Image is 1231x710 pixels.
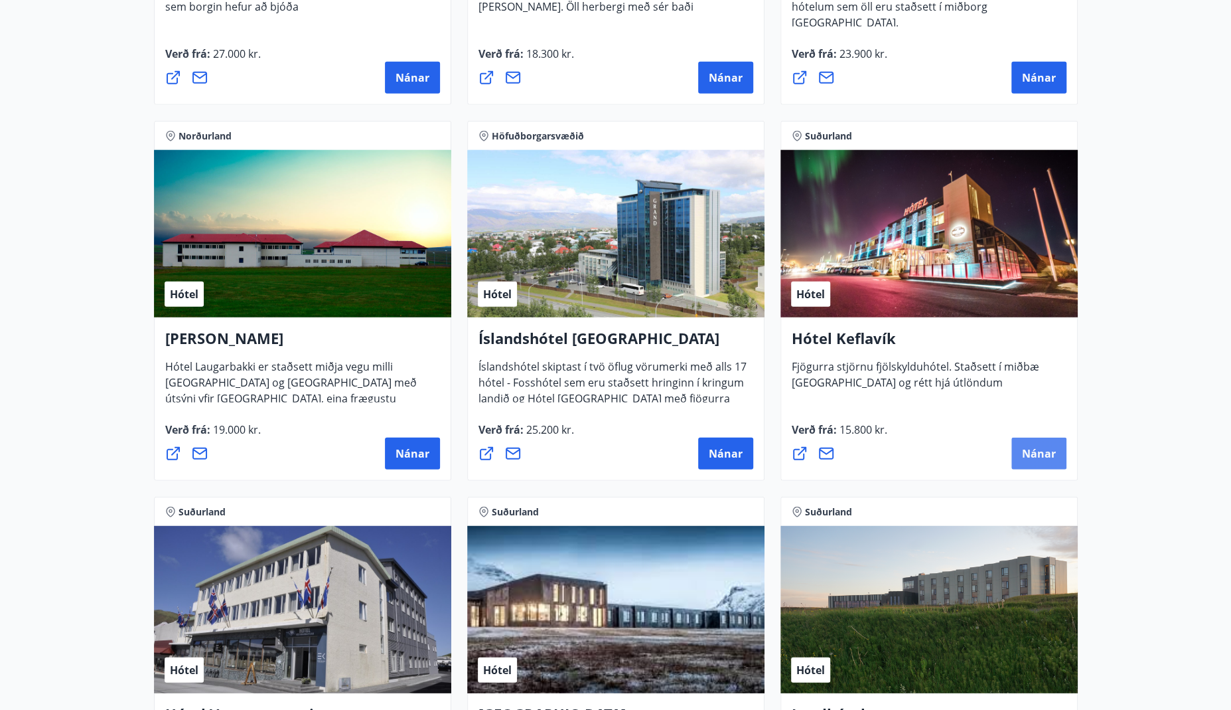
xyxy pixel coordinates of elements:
button: Nánar [385,438,440,470]
span: Suðurland [805,505,852,519]
span: Verð frá : [792,46,887,72]
span: Íslandshótel skiptast í tvö öflug vörumerki með alls 17 hótel - Fosshótel sem eru staðsett hringi... [478,359,747,432]
span: Hótel Laugarbakki er staðsett miðja vegu milli [GEOGRAPHIC_DATA] og [GEOGRAPHIC_DATA] með útsýni ... [165,359,417,432]
span: Suðurland [805,130,852,143]
span: Verð frá : [478,422,574,448]
span: 15.800 kr. [837,422,887,437]
span: 18.300 kr. [524,46,574,61]
span: Nánar [396,70,429,85]
span: 19.000 kr. [210,422,261,437]
span: Suðurland [179,505,226,519]
span: 25.200 kr. [524,422,574,437]
button: Nánar [1011,62,1066,94]
span: Hótel [170,663,198,677]
span: Verð frá : [165,422,261,448]
h4: Íslandshótel [GEOGRAPHIC_DATA] [478,328,753,359]
span: Hótel [170,287,198,302]
span: Fjögurra stjörnu fjölskylduhótel. Staðsett í miðbæ [GEOGRAPHIC_DATA] og rétt hjá útlöndum [792,359,1039,400]
button: Nánar [1011,438,1066,470]
span: 23.900 kr. [837,46,887,61]
span: Verð frá : [478,46,574,72]
span: Nánar [396,446,429,461]
button: Nánar [385,62,440,94]
span: Nánar [1022,446,1056,461]
button: Nánar [698,438,753,470]
span: Suðurland [492,505,539,519]
span: Hótel [796,663,825,677]
span: Norðurland [179,130,232,143]
span: Hótel [483,663,512,677]
span: Hótel [796,287,825,302]
span: Nánar [709,70,743,85]
span: Höfuðborgarsvæðið [492,130,584,143]
h4: [PERSON_NAME] [165,328,440,359]
span: Hótel [483,287,512,302]
span: Verð frá : [792,422,887,448]
span: Verð frá : [165,46,261,72]
span: Nánar [709,446,743,461]
span: Nánar [1022,70,1056,85]
h4: Hótel Keflavík [792,328,1066,359]
span: 27.000 kr. [210,46,261,61]
button: Nánar [698,62,753,94]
